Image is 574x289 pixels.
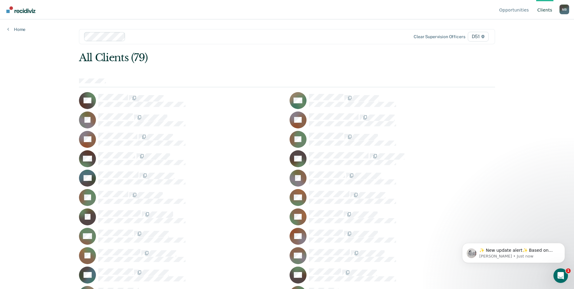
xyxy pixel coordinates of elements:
[559,5,569,14] div: M B
[7,27,25,32] a: Home
[6,6,35,13] img: Recidiviz
[468,32,489,42] span: D51
[79,51,412,64] div: All Clients (79)
[566,268,571,273] span: 1
[453,230,574,273] iframe: Intercom notifications message
[26,23,104,29] p: Message from Kim, sent Just now
[553,268,568,283] iframe: Intercom live chat
[414,34,465,39] div: Clear supervision officers
[26,18,104,137] span: ✨ New update alert✨ Based on your feedback, we've made a few updates we wanted to share. 1. We ha...
[559,5,569,14] button: Profile dropdown button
